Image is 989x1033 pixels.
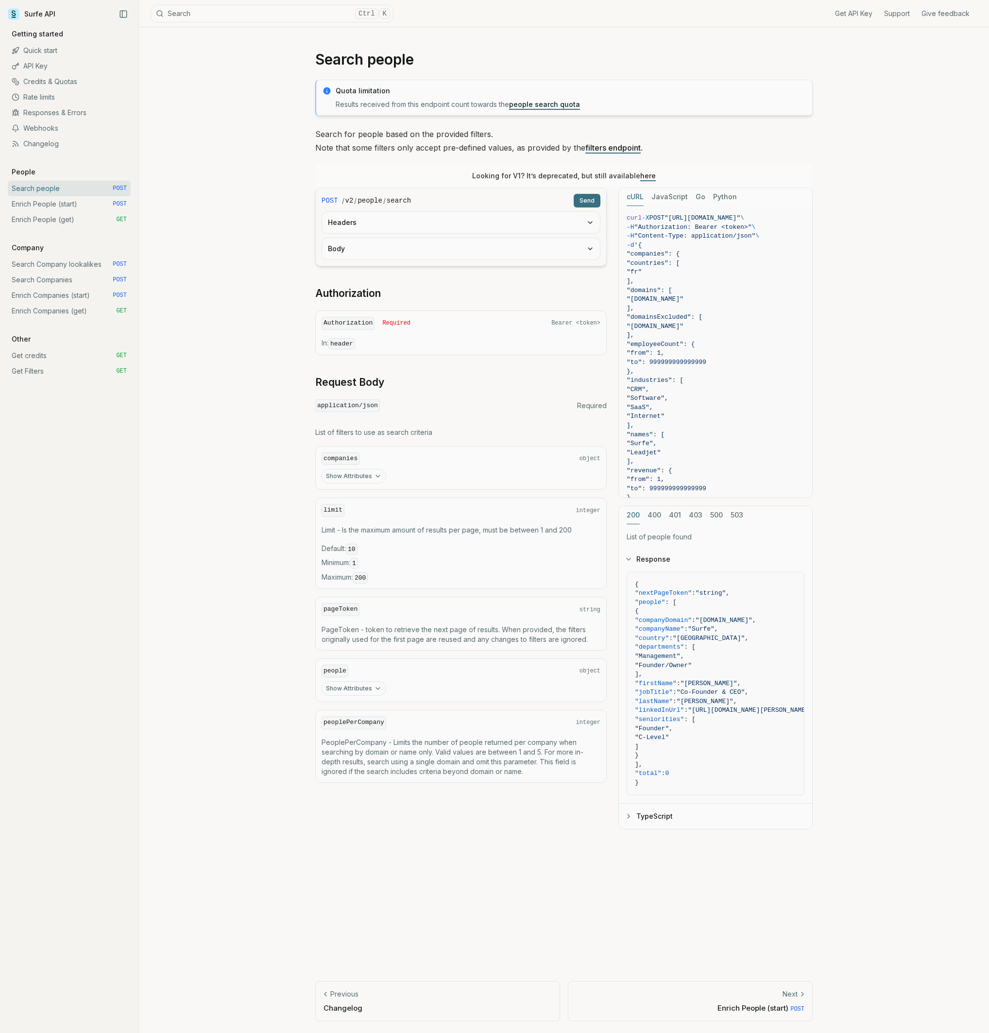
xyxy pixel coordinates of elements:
[627,413,665,420] span: "Internet"
[576,719,600,726] span: integer
[783,989,798,999] p: Next
[580,667,600,675] span: object
[635,589,692,597] span: "nextPageToken"
[116,307,127,315] span: GET
[322,196,338,206] span: POST
[322,469,386,483] button: Show Attributes
[322,665,348,678] code: people
[322,504,344,517] code: limit
[619,804,812,829] button: TypeScript
[355,8,378,19] kbd: Ctrl
[635,698,673,705] span: "lastName"
[551,319,600,327] span: Bearer <token>
[627,331,634,339] span: ],
[8,7,55,21] a: Surfe API
[635,761,643,768] span: ],
[619,547,812,572] button: Response
[627,458,634,465] span: ],
[635,680,677,687] span: "firstName"
[790,1006,804,1013] span: POST
[635,599,665,606] span: "people"
[627,232,634,240] span: -H
[665,770,669,777] span: 0
[635,662,692,669] span: "Founder/Owner"
[627,277,634,285] span: ],
[677,698,733,705] span: "[PERSON_NAME]"
[322,238,600,259] button: Body
[692,589,696,597] span: :
[8,74,131,89] a: Credits & Quotas
[8,288,131,303] a: Enrich Companies (start) POST
[684,716,695,723] span: : [
[755,232,759,240] span: \
[627,395,668,402] span: "Software",
[726,589,730,597] span: ,
[627,295,683,303] span: "[DOMAIN_NAME]"
[684,643,695,651] span: : [
[472,171,656,181] p: Looking for V1? It’s deprecated, but still available
[627,349,665,357] span: "from": 1,
[745,689,749,696] span: ,
[696,589,726,597] span: "string"
[577,401,607,411] span: Required
[8,89,131,105] a: Rate limits
[342,196,344,206] span: /
[619,572,812,804] div: Response
[116,216,127,224] span: GET
[635,643,684,651] span: "departments"
[627,305,634,312] span: ],
[315,51,813,68] h1: Search people
[635,770,662,777] span: "total"
[627,224,634,231] span: -H
[322,738,600,776] p: PeoplePerCompany - Limits the number of people returned per company when searching by domain or n...
[689,506,702,524] button: 403
[673,635,745,642] span: "[GEOGRAPHIC_DATA]"
[322,572,600,583] span: Maximum :
[322,317,375,330] code: Authorization
[688,706,813,714] span: "[URL][DOMAIN_NAME][PERSON_NAME]"
[635,725,669,732] span: "Founder"
[665,214,740,222] span: "[URL][DOMAIN_NAME]"
[322,558,600,568] span: Minimum :
[635,653,681,660] span: "Management"
[627,449,661,456] span: "Leadjet"
[387,196,411,206] code: search
[8,348,131,363] a: Get credits GET
[835,9,872,18] a: Get API Key
[635,734,669,741] span: "C-Level"
[635,625,684,633] span: "companyName"
[627,476,665,483] span: "from": 1,
[665,599,676,606] span: : [
[113,260,127,268] span: POST
[113,292,127,299] span: POST
[322,625,600,644] p: PageToken - token to retrieve the next page of results. When provided, the filters originally use...
[382,319,410,327] span: Required
[330,989,358,999] p: Previous
[651,188,688,206] button: JavaScript
[627,494,631,501] span: }
[627,313,702,321] span: "domainsExcluded": [
[627,440,657,447] span: "Surfe",
[322,544,600,554] span: Default :
[635,635,669,642] span: "country"
[669,725,673,732] span: ,
[627,485,706,492] span: "to": 999999999999999
[358,196,382,206] code: people
[884,9,910,18] a: Support
[635,706,684,714] span: "linkedInUrl"
[684,706,688,714] span: :
[580,606,600,614] span: string
[635,689,673,696] span: "jobTitle"
[640,172,656,180] a: here
[350,558,358,569] code: 1
[627,250,680,258] span: "companies": {
[627,404,653,411] span: "SaaS",
[346,544,358,555] code: 10
[696,617,752,624] span: "[DOMAIN_NAME]"
[8,334,34,344] p: Other
[8,243,48,253] p: Company
[315,376,384,389] a: Request Body
[635,779,639,786] span: }
[336,100,806,109] p: Results received from this endpoint count towards the
[322,603,359,616] code: pageToken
